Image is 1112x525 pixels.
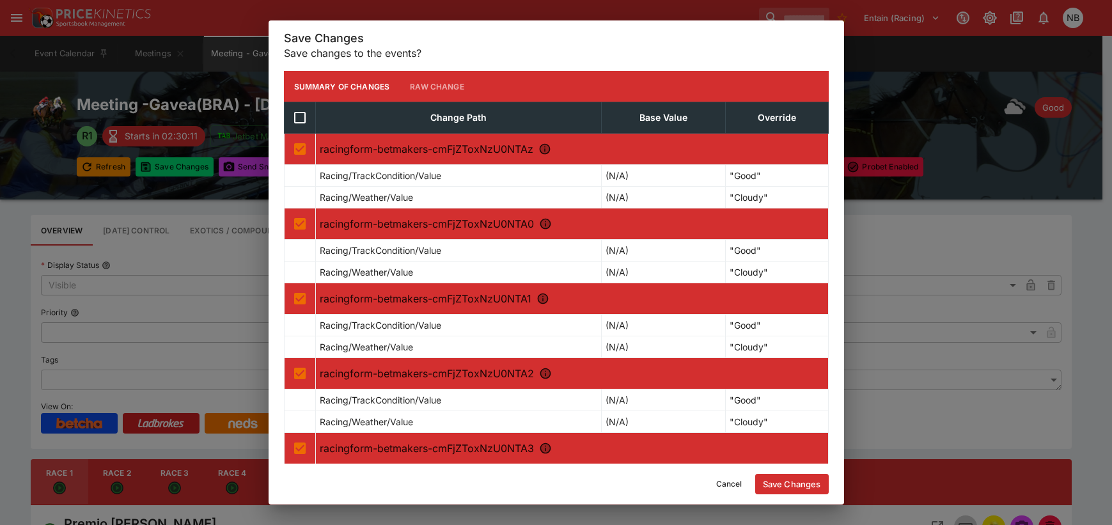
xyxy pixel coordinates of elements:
p: Racing/Weather/Value [320,415,413,428]
p: Racing/TrackCondition/Value [320,393,441,407]
p: racingform-betmakers-cmFjZToxNzU0NTA0 [320,216,824,231]
p: racingform-betmakers-cmFjZToxNzU0NTA2 [320,366,824,381]
svg: R4 - Premio Dendico Garcia [539,367,552,380]
td: (N/A) [601,411,725,433]
td: (N/A) [601,262,725,283]
td: (N/A) [601,336,725,358]
td: "Good" [725,240,828,262]
p: Racing/Weather/Value [320,340,413,354]
button: Summary of Changes [284,71,400,102]
svg: R5 - Premio Jose Alves [539,442,552,455]
td: (N/A) [601,240,725,262]
td: "Cloudy" [725,336,828,358]
button: Cancel [709,474,750,494]
p: Racing/TrackCondition/Value [320,318,441,332]
td: "Good" [725,165,828,187]
h5: Save Changes [284,31,829,45]
p: Save changes to the events? [284,45,829,61]
td: "Good" [725,315,828,336]
td: (N/A) [601,389,725,411]
td: (N/A) [601,315,725,336]
td: "Cloudy" [725,262,828,283]
p: Racing/TrackCondition/Value [320,244,441,257]
svg: R1 - Premio Pierre Vaz [538,143,551,155]
p: Racing/Weather/Value [320,191,413,204]
th: Override [725,102,828,134]
p: racingform-betmakers-cmFjZToxNzU0NTA3 [320,441,824,456]
svg: R3 - Premio Armando Rosa [536,292,549,305]
p: racingform-betmakers-cmFjZToxNzU0NTAz [320,141,824,157]
th: Change Path [315,102,601,134]
td: (N/A) [601,165,725,187]
th: Base Value [601,102,725,134]
p: Racing/Weather/Value [320,265,413,279]
button: Save Changes [755,474,829,494]
button: Raw Change [400,71,474,102]
p: Racing/TrackCondition/Value [320,169,441,182]
td: (N/A) [601,187,725,208]
p: racingform-betmakers-cmFjZToxNzU0NTA1 [320,291,824,306]
td: "Good" [725,389,828,411]
svg: R2 - Premio Olavo Rosa [539,217,552,230]
td: "Cloudy" [725,411,828,433]
td: "Cloudy" [725,187,828,208]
